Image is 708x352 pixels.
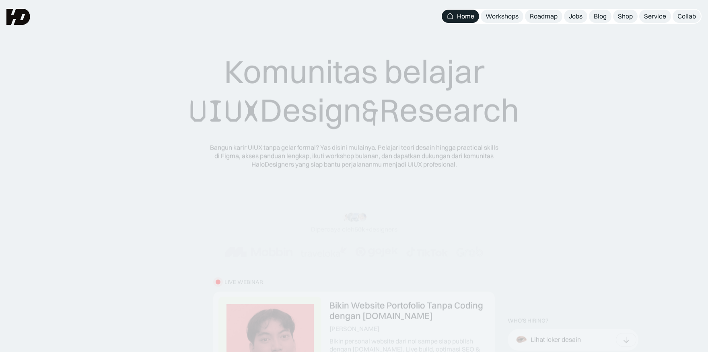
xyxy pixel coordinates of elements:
div: WHO’S HIRING? [508,317,548,324]
a: Blog [589,10,611,23]
div: LIVE WEBINAR [224,278,263,285]
span: & [362,92,379,131]
span: UIUX [189,92,260,131]
a: Service [639,10,671,23]
a: Home [442,10,479,23]
a: Workshops [481,10,523,23]
a: Roadmap [525,10,562,23]
div: Shop [618,12,633,20]
div: Lihat loker desain [531,336,581,344]
div: Bangun karir UIUX tanpa gelar formal? Yas disini mulainya. Pelajari teori desain hingga practical... [209,143,499,168]
div: Komunitas belajar Design Research [189,52,519,131]
a: Shop [613,10,638,23]
div: Home [457,12,474,20]
div: Workshops [486,12,519,20]
span: 50k+ [354,225,369,233]
div: Collab [677,12,696,20]
div: Roadmap [530,12,558,20]
div: Dipercaya oleh designers [311,225,397,234]
a: Collab [673,10,701,23]
div: Jobs [569,12,582,20]
div: Service [644,12,666,20]
div: Blog [594,12,607,20]
a: Jobs [564,10,587,23]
